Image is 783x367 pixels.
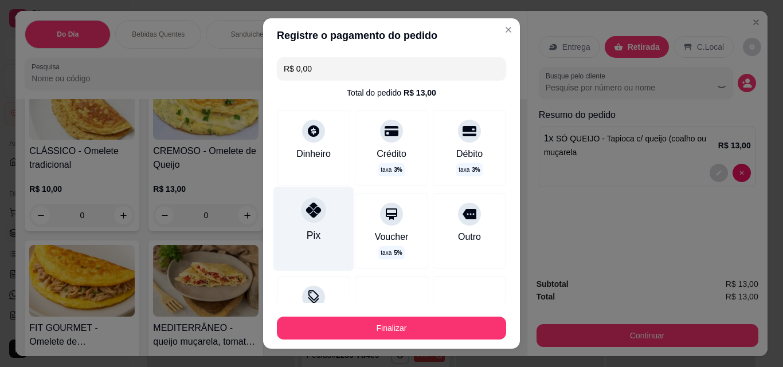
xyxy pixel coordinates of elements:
p: taxa [381,165,402,174]
div: Voucher [375,230,409,244]
div: Dinheiro [296,147,331,161]
button: Close [499,21,518,39]
header: Registre o pagamento do pedido [263,18,520,53]
div: Outro [458,230,481,244]
button: Finalizar [277,317,506,340]
span: 3 % [394,165,402,174]
div: R$ 13,00 [404,87,436,98]
span: 5 % [394,248,402,257]
div: Total do pedido [347,87,436,98]
p: taxa [381,248,402,257]
p: taxa [459,165,480,174]
div: Crédito [377,147,406,161]
div: Pix [307,228,320,243]
div: Débito [456,147,483,161]
span: 3 % [472,165,480,174]
input: Ex.: hambúrguer de cordeiro [284,57,499,80]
